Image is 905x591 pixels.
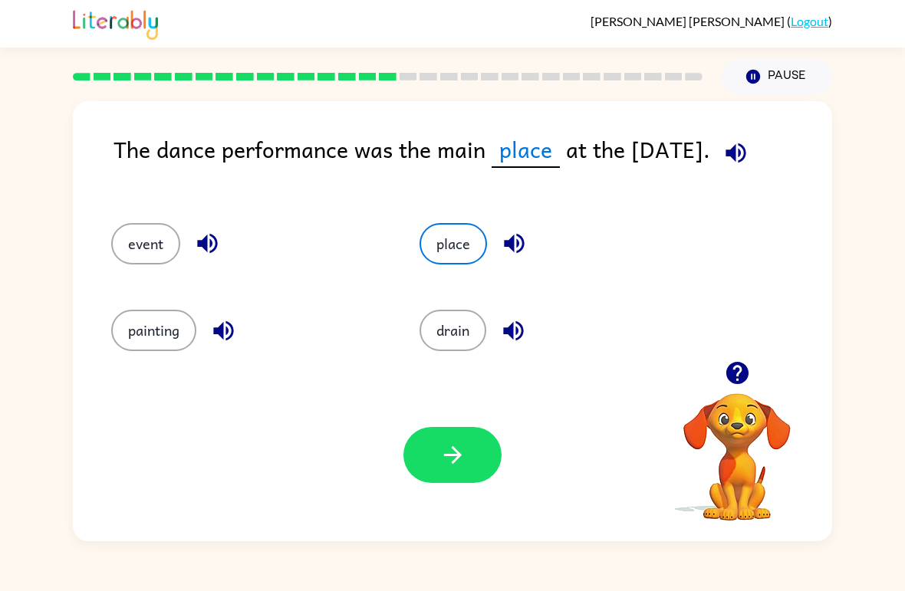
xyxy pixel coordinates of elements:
div: ( ) [591,14,832,28]
img: Literably [73,6,158,40]
video: Your browser must support playing .mp4 files to use Literably. Please try using another browser. [660,369,814,523]
button: event [111,223,180,264]
button: place [420,223,487,264]
span: place [492,132,560,168]
button: drain [420,310,486,351]
button: painting [111,310,196,351]
a: Logout [791,14,828,28]
div: The dance performance was the main at the [DATE]. [114,132,832,192]
span: [PERSON_NAME] [PERSON_NAME] [591,14,787,28]
button: Pause [721,59,832,94]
